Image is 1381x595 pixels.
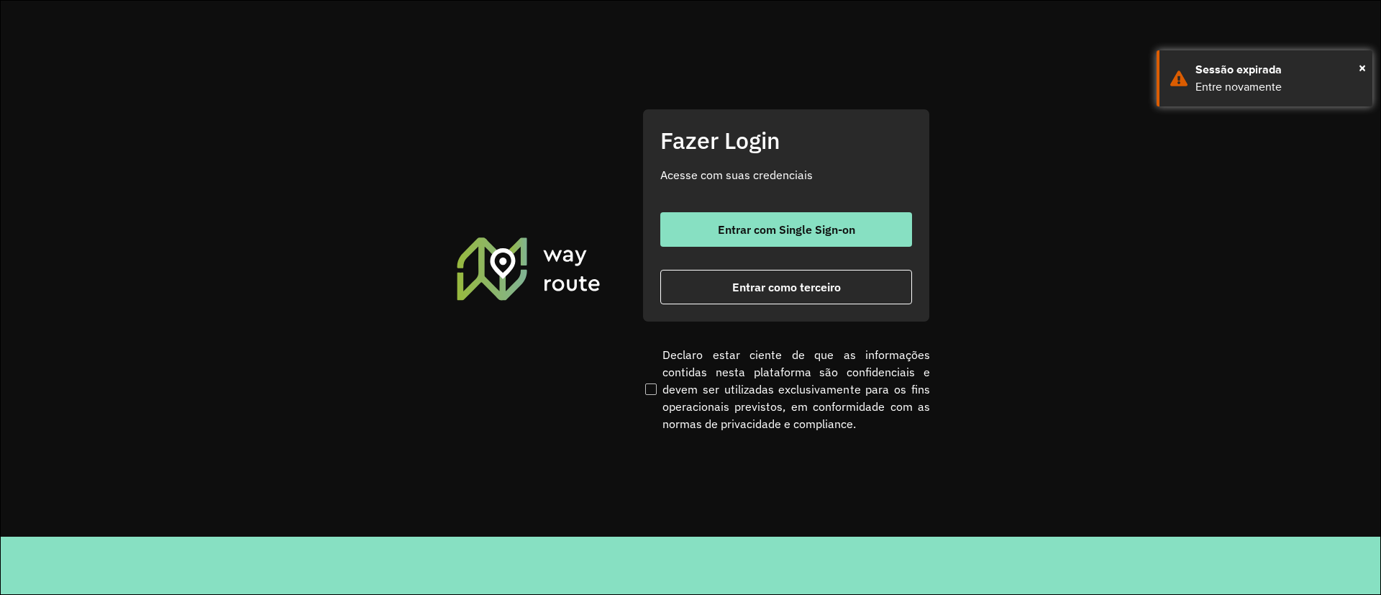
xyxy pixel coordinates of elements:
span: × [1359,57,1366,78]
div: Sessão expirada [1195,61,1362,78]
span: Entrar como terceiro [732,281,841,293]
button: button [660,212,912,247]
button: Close [1359,57,1366,78]
span: Entrar com Single Sign-on [718,224,855,235]
label: Declaro estar ciente de que as informações contidas nesta plataforma são confidenciais e devem se... [642,346,930,432]
p: Acesse com suas credenciais [660,166,912,183]
button: button [660,270,912,304]
div: Entre novamente [1195,78,1362,96]
img: Roteirizador AmbevTech [455,235,603,301]
h2: Fazer Login [660,127,912,154]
